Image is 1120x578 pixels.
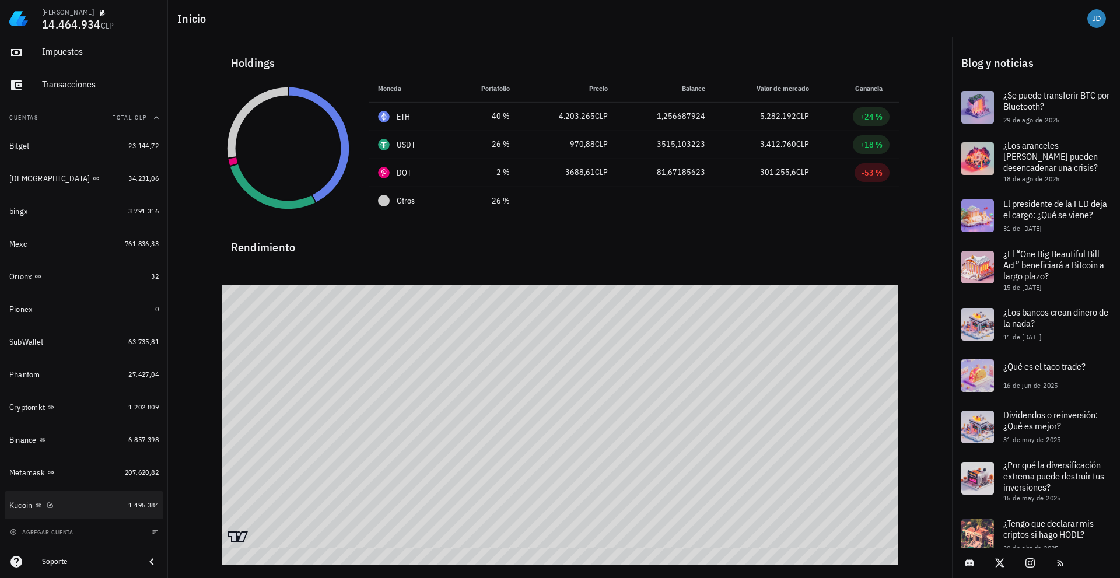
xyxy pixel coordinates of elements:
div: 3515,103223 [626,138,705,150]
span: Total CLP [113,114,147,121]
div: +18 % [860,139,883,150]
div: USDT [397,139,416,150]
a: Binance 6.857.398 [5,426,163,454]
span: 0 [155,304,159,313]
span: 761.836,33 [125,239,159,248]
div: SubWallet [9,337,43,347]
span: 14.464.934 [42,16,101,32]
span: 32 [151,272,159,281]
div: 2 % [460,166,510,178]
a: Metamask 207.620,82 [5,458,163,486]
a: Mexc 761.836,33 [5,230,163,258]
span: ¿Los bancos crean dinero de la nada? [1003,306,1108,329]
span: Otros [397,195,415,207]
div: 81,67185623 [626,166,705,178]
div: DOT [397,167,412,178]
span: 1.202.809 [128,402,159,411]
span: 4.203.265 [559,111,595,121]
a: [DEMOGRAPHIC_DATA] 34.231,06 [5,164,163,192]
th: Balance [617,75,715,103]
span: 31 de may de 2025 [1003,435,1061,444]
a: Transacciones [5,71,163,99]
span: 15 de [DATE] [1003,283,1042,292]
div: 26 % [460,138,510,150]
span: ¿Qué es el taco trade? [1003,360,1086,372]
span: 63.735,81 [128,337,159,346]
span: 3.791.316 [128,206,159,215]
span: 11 de [DATE] [1003,332,1042,341]
span: 23.144,72 [128,141,159,150]
div: Transacciones [42,79,159,90]
a: Charting by TradingView [228,531,248,542]
span: 16 de jun de 2025 [1003,381,1058,390]
span: 29 de ago de 2025 [1003,115,1060,124]
span: 3688,61 [565,167,595,177]
span: CLP [595,167,608,177]
a: ¿Qué es el taco trade? 16 de jun de 2025 [952,350,1120,401]
span: 15 de may de 2025 [1003,493,1061,502]
div: Rendimiento [222,229,899,257]
span: ¿Los aranceles [PERSON_NAME] pueden desencadenar una crisis? [1003,139,1098,173]
span: - [702,195,705,206]
div: Blog y noticias [952,44,1120,82]
div: Impuestos [42,46,159,57]
div: Holdings [222,44,899,82]
div: -53 % [862,167,883,178]
span: 34.231,06 [128,174,159,183]
span: ¿Tengo que declarar mis criptos si hago HODL? [1003,517,1094,540]
div: Soporte [42,557,135,566]
div: USDT-icon [378,139,390,150]
div: Binance [9,435,37,445]
span: CLP [595,111,608,121]
a: ¿Los bancos crean dinero de la nada? 11 de [DATE] [952,299,1120,350]
span: 301.255,6 [760,167,796,177]
div: 1,256687924 [626,110,705,122]
span: 207.620,82 [125,468,159,477]
div: Orionx [9,272,32,282]
div: Bitget [9,141,30,151]
div: DOT-icon [378,167,390,178]
a: SubWallet 63.735,81 [5,328,163,356]
div: Metamask [9,468,45,478]
th: Portafolio [450,75,519,103]
a: Dividendos o reinversión: ¿Qué es mejor? 31 de may de 2025 [952,401,1120,453]
div: Mexc [9,239,27,249]
span: CLP [595,139,608,149]
button: agregar cuenta [7,526,79,538]
a: Phantom 27.427,04 [5,360,163,388]
div: Phantom [9,370,40,380]
span: ¿Se puede transferir BTC por Bluetooth? [1003,89,1109,112]
span: ¿Por qué la diversificación extrema puede destruir tus inversiones? [1003,459,1104,493]
div: 40 % [460,110,510,122]
div: ETH [397,111,411,122]
div: +24 % [860,111,883,122]
a: Impuestos [5,38,163,66]
span: agregar cuenta [12,528,73,536]
span: Dividendos o reinversión: ¿Qué es mejor? [1003,409,1098,432]
span: 31 de [DATE] [1003,224,1042,233]
img: LedgiFi [9,9,28,28]
th: Moneda [369,75,451,103]
div: 26 % [460,195,510,207]
a: ¿Se puede transferir BTC por Bluetooth? 29 de ago de 2025 [952,82,1120,133]
a: El presidente de la FED deja el cargo: ¿Qué se viene? 31 de [DATE] [952,190,1120,241]
span: - [806,195,809,206]
a: Orionx 32 [5,262,163,290]
button: CuentasTotal CLP [5,104,163,132]
div: Kucoin [9,500,33,510]
h1: Inicio [177,9,211,28]
span: CLP [796,139,809,149]
a: bingx 3.791.316 [5,197,163,225]
div: Cryptomkt [9,402,45,412]
div: bingx [9,206,27,216]
span: 6.857.398 [128,435,159,444]
span: 18 de ago de 2025 [1003,174,1060,183]
span: ¿El “One Big Beautiful Bill Act” beneficiará a Bitcoin a largo plazo? [1003,248,1104,282]
span: El presidente de la FED deja el cargo: ¿Qué se viene? [1003,198,1107,220]
th: Valor de mercado [715,75,818,103]
div: Pionex [9,304,33,314]
a: Kucoin 1.495.384 [5,491,163,519]
span: CLP [796,111,809,121]
a: ¿Tengo que declarar mis criptos si hago HODL? 30 de abr de 2025 [952,510,1120,561]
div: [DEMOGRAPHIC_DATA] [9,174,90,184]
